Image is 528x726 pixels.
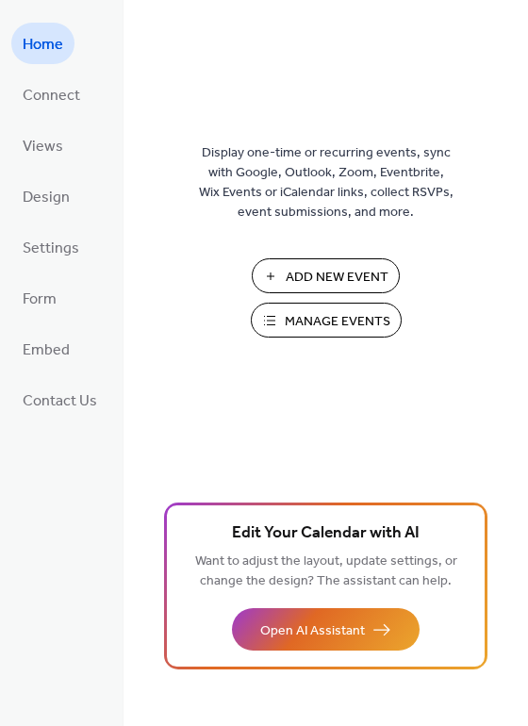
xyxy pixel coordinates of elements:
a: Home [11,23,74,64]
span: Open AI Assistant [260,621,365,641]
button: Open AI Assistant [232,608,420,651]
span: Home [23,30,63,60]
a: Design [11,175,81,217]
span: Contact Us [23,387,97,417]
a: Embed [11,328,81,370]
a: Connect [11,74,91,115]
span: Embed [23,336,70,366]
span: Edit Your Calendar with AI [232,520,420,547]
span: Connect [23,81,80,111]
span: Manage Events [285,312,390,332]
span: Add New Event [286,268,388,288]
button: Manage Events [251,303,402,338]
a: Settings [11,226,91,268]
span: Design [23,183,70,213]
span: Form [23,285,57,315]
span: Views [23,132,63,162]
a: Views [11,124,74,166]
a: Contact Us [11,379,108,421]
span: Settings [23,234,79,264]
span: Want to adjust the layout, update settings, or change the design? The assistant can help. [195,549,457,594]
span: Display one-time or recurring events, sync with Google, Outlook, Zoom, Eventbrite, Wix Events or ... [199,143,454,223]
a: Form [11,277,68,319]
button: Add New Event [252,258,400,293]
